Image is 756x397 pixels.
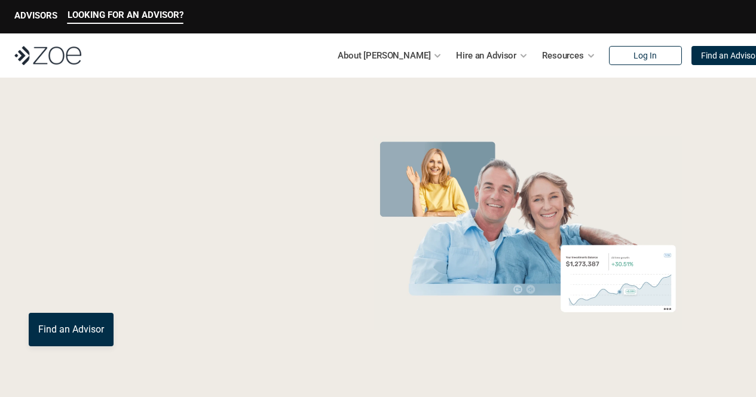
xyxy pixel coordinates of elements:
p: LOOKING FOR AN ADVISOR? [68,10,183,20]
em: The information in the visuals above is for illustrative purposes only and does not represent an ... [362,337,694,344]
a: Find an Advisor [29,313,114,346]
span: Grow Your Wealth [29,132,295,178]
p: Log In [633,51,657,61]
p: About [PERSON_NAME] [338,47,430,64]
span: with a Financial Advisor [29,172,270,258]
a: Log In [609,46,682,65]
img: Zoe Financial Hero Image [369,136,687,330]
p: Hire an Advisor [456,47,516,64]
p: Resources [542,47,584,64]
p: ADVISORS [14,10,57,21]
p: Find an Advisor [38,324,104,335]
p: You deserve an advisor you can trust. [PERSON_NAME], hire, and invest with vetted, fiduciary, fin... [29,270,329,298]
